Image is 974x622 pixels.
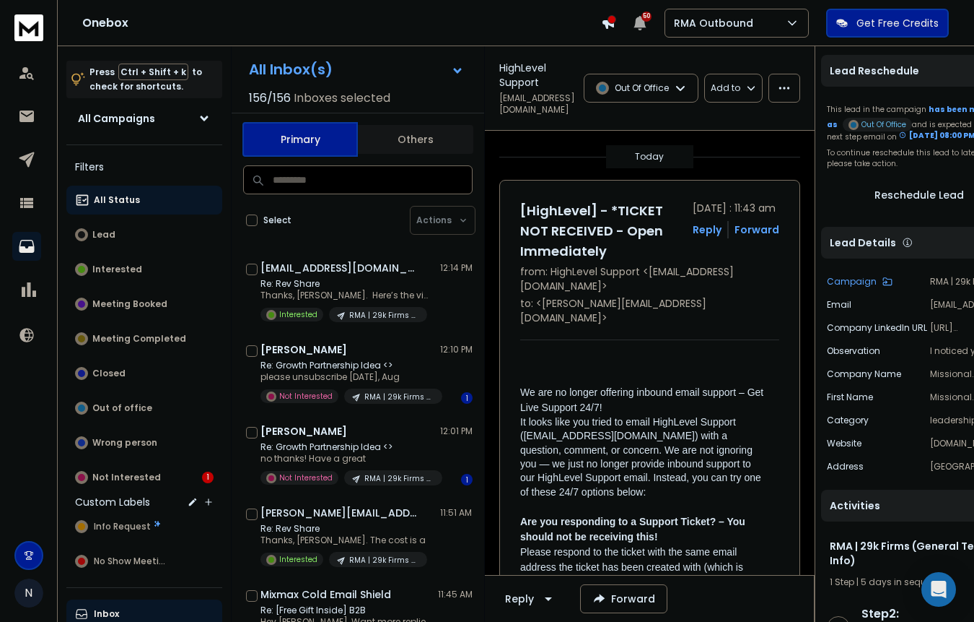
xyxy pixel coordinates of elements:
div: Please respond to the ticket with the same email address the ticket has been created with (which ... [520,545,768,605]
p: 11:45 AM [438,589,473,600]
button: Others [358,124,473,155]
p: Press to check for shortcuts. [89,65,202,94]
p: [EMAIL_ADDRESS][DOMAIN_NAME] [499,92,575,116]
button: All Inbox(s) [237,55,475,84]
p: please unsubscribe [DATE], Aug [260,371,434,383]
button: Get Free Credits [826,9,949,38]
h1: [EMAIL_ADDRESS][DOMAIN_NAME] [260,261,419,275]
div: 1 [202,472,214,483]
button: Reply [493,584,569,613]
h1: All Inbox(s) [249,62,333,77]
p: Lead Details [830,236,896,250]
h1: Onebox [82,14,601,32]
span: No Show Meeting [94,556,170,567]
p: 11:51 AM [440,507,473,519]
button: N [14,579,43,608]
button: Primary [242,122,358,157]
p: Lead Reschedule [830,64,919,78]
div: 1 [461,392,473,404]
p: [DATE] : 11:43 am [693,201,779,215]
span: Info Request [94,521,151,532]
p: First Name [827,392,873,403]
h3: We are no longer offering inbound email support – Get Live Support 24/7! [520,385,768,415]
div: 1 [461,474,473,485]
p: Address [827,461,864,472]
p: Out Of Office [615,82,669,94]
p: to: <[PERSON_NAME][EMAIL_ADDRESS][DOMAIN_NAME]> [520,296,779,325]
h3: Custom Labels [75,495,150,509]
p: Not Interested [92,472,161,483]
img: logo [14,14,43,41]
p: no thanks! Have a great [260,453,434,465]
p: 12:14 PM [440,262,473,274]
p: Re: Growth Partnership Idea <> [260,360,434,371]
span: 1 Step [830,576,854,588]
p: Add to [711,82,740,94]
button: Forward [580,584,667,613]
p: Re: Rev Share [260,523,427,535]
button: Not Interested1 [66,463,222,492]
p: from: HighLevel Support <[EMAIL_ADDRESS][DOMAIN_NAME]> [520,264,779,293]
p: Closed [92,368,126,379]
p: Out Of Office [861,119,906,130]
button: No Show Meeting [66,547,222,576]
div: Open Intercom Messenger [921,572,956,607]
button: Meeting Completed [66,324,222,353]
h3: Inboxes selected [294,90,390,107]
h1: [PERSON_NAME] [260,342,347,357]
p: Meeting Booked [92,298,167,310]
button: Meeting Booked [66,290,222,319]
button: Lead [66,220,222,249]
p: Company LinkedIn URL [827,322,927,334]
p: Website [827,438,861,449]
p: Campaign [827,276,877,288]
h1: Mixmax Cold Email Shield [260,587,391,602]
h1: [PERSON_NAME][EMAIL_ADDRESS][DOMAIN_NAME] [260,506,419,520]
p: Inbox [94,608,119,620]
p: Email [827,299,851,311]
h1: [PERSON_NAME] [260,424,347,439]
p: Interested [279,554,317,565]
div: Reply [505,592,534,606]
p: Meeting Completed [92,333,186,345]
span: 5 days in sequence [861,576,948,588]
span: Ctrl + Shift + k [118,64,188,80]
p: Lead [92,229,115,241]
p: RMA Outbound [674,16,759,30]
button: Wrong person [66,428,222,457]
p: 12:01 PM [440,426,473,437]
button: Closed [66,359,222,388]
button: Reply [693,223,721,237]
p: 12:10 PM [440,344,473,355]
h1: All Campaigns [78,111,155,126]
p: RMA | 29k Firms (General Team Info) [349,555,418,566]
label: Select [263,215,291,226]
p: category [827,415,869,426]
h1: HighLevel Support [499,61,575,90]
p: Re: [Free Gift Inside] B2B [260,605,434,616]
p: Thanks, [PERSON_NAME]. Here’s the video breakdown: [URL][DOMAIN_NAME] [[URL][DOMAIN_NAME]] Basica... [260,290,434,301]
span: 50 [641,12,651,22]
p: Wrong person [92,437,157,449]
p: RMA | 29k Firms (General Team Info) [364,392,434,402]
p: Company Name [827,368,901,380]
p: Interested [92,264,142,275]
p: Today [635,151,664,163]
p: Re: Rev Share [260,278,434,290]
p: Out of office [92,402,152,414]
button: Info Request [66,512,222,541]
p: All Status [94,194,140,206]
p: Not Interested [279,391,333,402]
button: All Status [66,186,222,215]
button: Interested [66,255,222,284]
h1: [HighLevel] - *TICKET NOT RECEIVED - Open Immediately [520,201,684,262]
p: It looks like you tried to email HighLevel Support ([EMAIL_ADDRESS][DOMAIN_NAME]) with a question... [520,415,768,499]
p: RMA | 29k Firms (General Team Info) [364,473,434,484]
button: Out of office [66,394,222,423]
p: Get Free Credits [856,16,939,30]
p: Not Interested [279,472,333,483]
p: RMA | 29k Firms (General Team Info) [349,310,418,321]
